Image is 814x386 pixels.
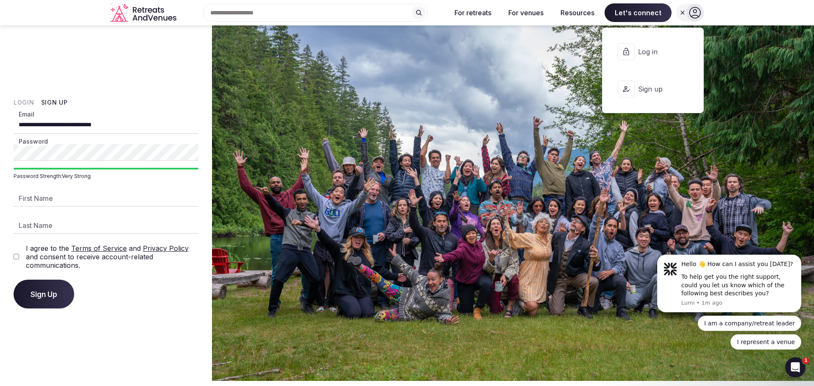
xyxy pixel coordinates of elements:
span: Let's connect [605,3,672,22]
a: Privacy Policy [143,244,189,253]
label: I agree to the and and consent to receive account-related communications. [26,244,198,269]
button: Sign up [609,72,697,106]
svg: Retreats and Venues company logo [110,3,178,22]
img: My Account Background [212,25,814,381]
button: Sign Up [41,98,68,107]
span: Log in [638,47,679,56]
iframe: Intercom notifications message [644,208,814,363]
button: For venues [502,3,550,22]
span: Password Strength: Very Strong [14,173,198,180]
button: Login [14,98,34,107]
button: For retreats [448,3,498,22]
button: Resources [554,3,601,22]
a: Terms of Service [71,244,127,253]
span: 1 [803,357,809,364]
button: Sign Up [14,280,74,308]
button: Log in [609,35,697,69]
span: Sign Up [31,290,57,298]
span: Sign up [638,84,679,94]
iframe: Intercom live chat [785,357,806,378]
a: Visit the homepage [110,3,178,22]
